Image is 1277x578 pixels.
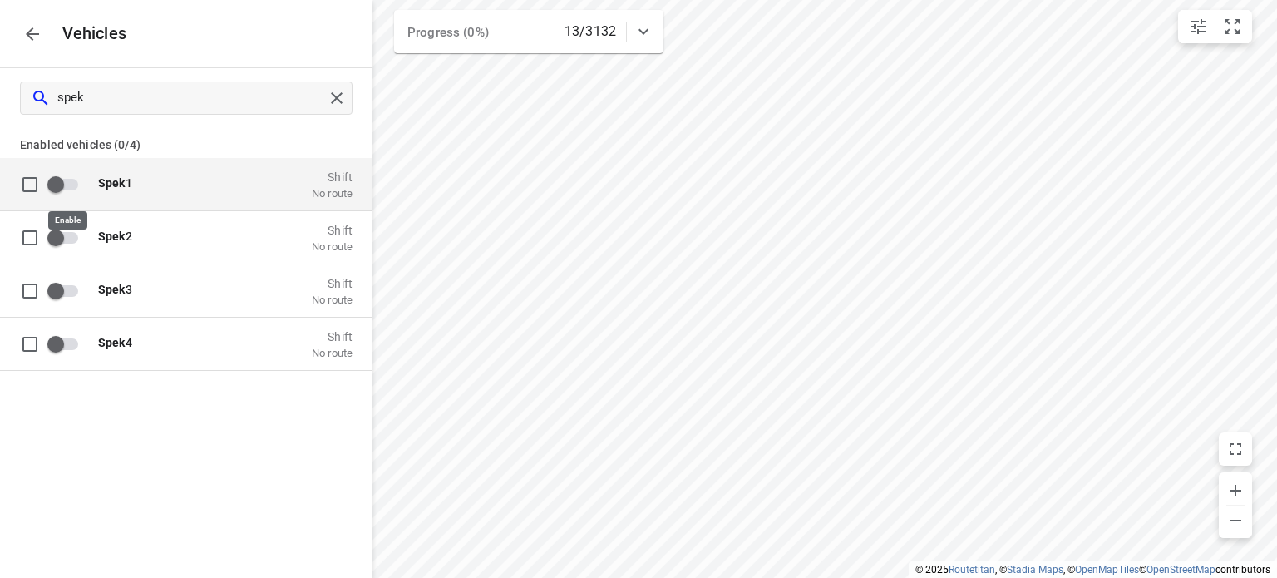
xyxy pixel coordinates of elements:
p: Shift [312,170,353,183]
b: Spek [98,229,126,242]
span: 2 [98,229,132,242]
div: small contained button group [1178,10,1252,43]
div: Progress (0%)13/3132 [394,10,663,53]
a: OpenStreetMap [1146,564,1215,576]
span: Enable [47,328,88,359]
span: 1 [98,175,132,189]
li: © 2025 , © , © © contributors [915,564,1270,576]
b: Spek [98,282,126,295]
a: Routetitan [949,564,995,576]
p: No route [312,346,353,359]
p: Shift [312,223,353,236]
input: Search vehicles [57,85,324,111]
a: OpenMapTiles [1075,564,1139,576]
b: Spek [98,335,126,348]
b: Spek [98,175,126,189]
span: 3 [98,282,132,295]
p: Vehicles [49,24,127,43]
button: Map settings [1181,10,1215,43]
p: Shift [312,329,353,343]
button: Fit zoom [1215,10,1249,43]
span: 4 [98,335,132,348]
p: No route [312,293,353,306]
p: No route [312,186,353,200]
p: No route [312,240,353,253]
span: Enable [47,221,88,253]
a: Stadia Maps [1007,564,1063,576]
p: 13/3132 [565,22,616,42]
span: Enable [47,274,88,306]
span: Progress (0%) [407,25,489,40]
p: Shift [312,276,353,289]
